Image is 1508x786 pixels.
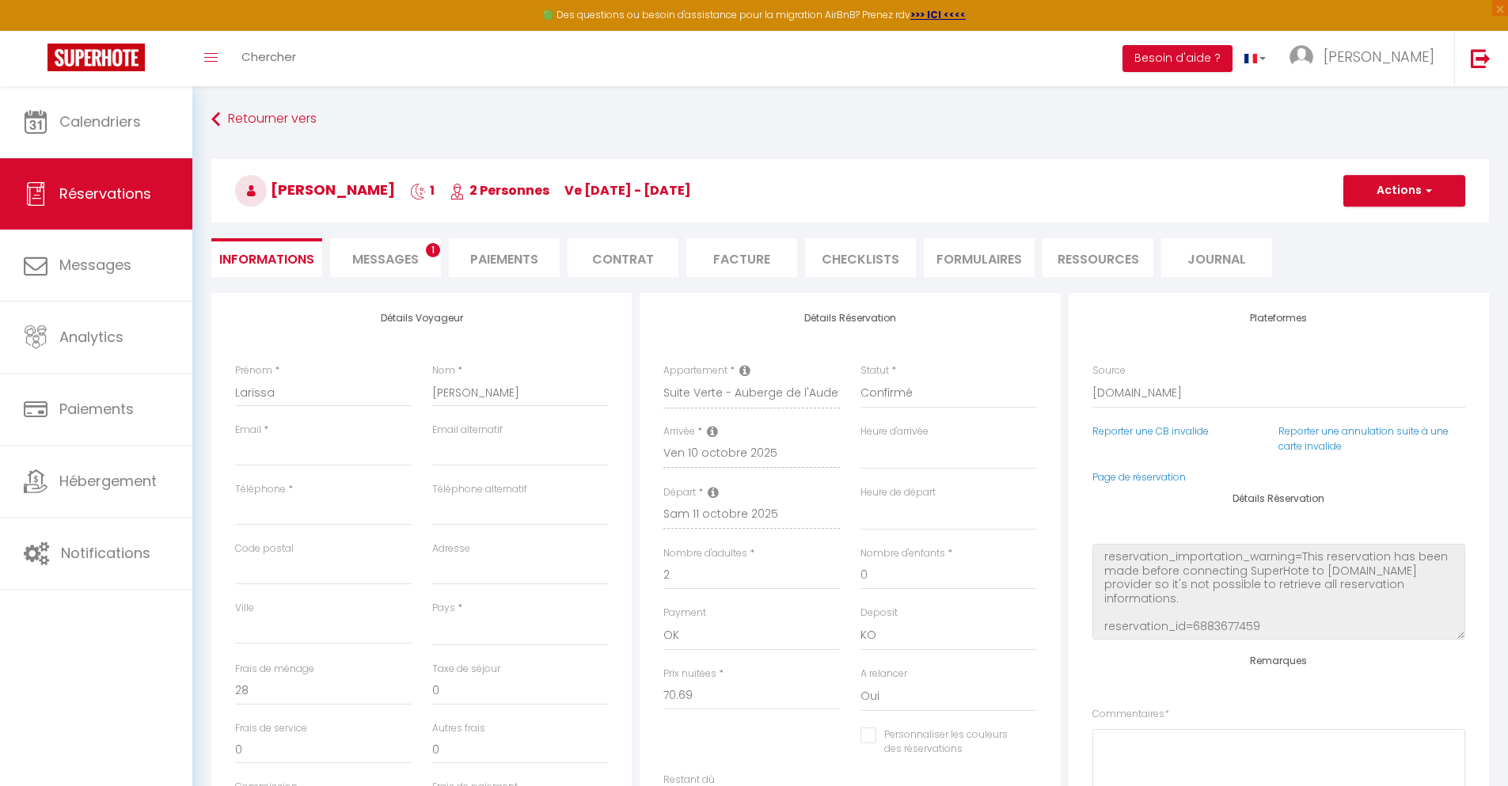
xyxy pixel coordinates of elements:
[450,181,549,199] span: 2 Personnes
[663,424,695,439] label: Arrivée
[924,238,1035,277] li: FORMULAIRES
[426,243,440,257] span: 1
[860,424,929,439] label: Heure d'arrivée
[59,471,157,491] span: Hébergement
[686,238,797,277] li: Facture
[59,184,151,203] span: Réservations
[211,105,1489,134] a: Retourner vers
[235,662,314,677] label: Frais de ménage
[568,238,678,277] li: Contrat
[59,399,134,419] span: Paiements
[1471,48,1491,68] img: logout
[59,255,131,275] span: Messages
[1343,175,1465,207] button: Actions
[432,541,470,556] label: Adresse
[410,181,435,199] span: 1
[1122,45,1233,72] button: Besoin d'aide ?
[61,543,150,563] span: Notifications
[1324,47,1434,66] span: [PERSON_NAME]
[1092,493,1465,504] h4: Détails Réservation
[235,313,608,324] h4: Détails Voyageur
[230,31,308,86] a: Chercher
[352,250,419,268] span: Messages
[235,721,307,736] label: Frais de service
[1092,363,1126,378] label: Source
[241,48,296,65] span: Chercher
[432,662,500,677] label: Taxe de séjour
[663,485,696,500] label: Départ
[663,313,1036,324] h4: Détails Réservation
[211,238,322,277] li: Informations
[432,482,527,497] label: Téléphone alternatif
[235,541,294,556] label: Code postal
[860,666,907,682] label: A relancer
[860,546,945,561] label: Nombre d'enfants
[59,327,123,347] span: Analytics
[432,721,485,736] label: Autres frais
[1290,45,1313,69] img: ...
[235,482,286,497] label: Téléphone
[59,112,141,131] span: Calendriers
[1092,313,1465,324] h4: Plateformes
[432,423,503,438] label: Email alternatif
[860,606,898,621] label: Deposit
[1092,424,1209,438] a: Reporter une CB invalide
[564,181,691,199] span: ve [DATE] - [DATE]
[1043,238,1153,277] li: Ressources
[860,363,889,378] label: Statut
[47,44,145,71] img: Super Booking
[1092,655,1465,666] h4: Remarques
[663,606,706,621] label: Payment
[663,363,727,378] label: Appartement
[1278,31,1454,86] a: ... [PERSON_NAME]
[910,8,966,21] a: >>> ICI <<<<
[235,363,272,378] label: Prénom
[235,601,254,616] label: Ville
[235,180,395,199] span: [PERSON_NAME]
[1278,424,1449,453] a: Reporter une annulation suite à une carte invalide
[1161,238,1272,277] li: Journal
[805,238,916,277] li: CHECKLISTS
[432,363,455,378] label: Nom
[1092,707,1169,722] label: Commentaires
[663,666,716,682] label: Prix nuitées
[449,238,560,277] li: Paiements
[860,485,936,500] label: Heure de départ
[432,601,455,616] label: Pays
[1092,470,1186,484] a: Page de réservation
[663,546,747,561] label: Nombre d'adultes
[235,423,261,438] label: Email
